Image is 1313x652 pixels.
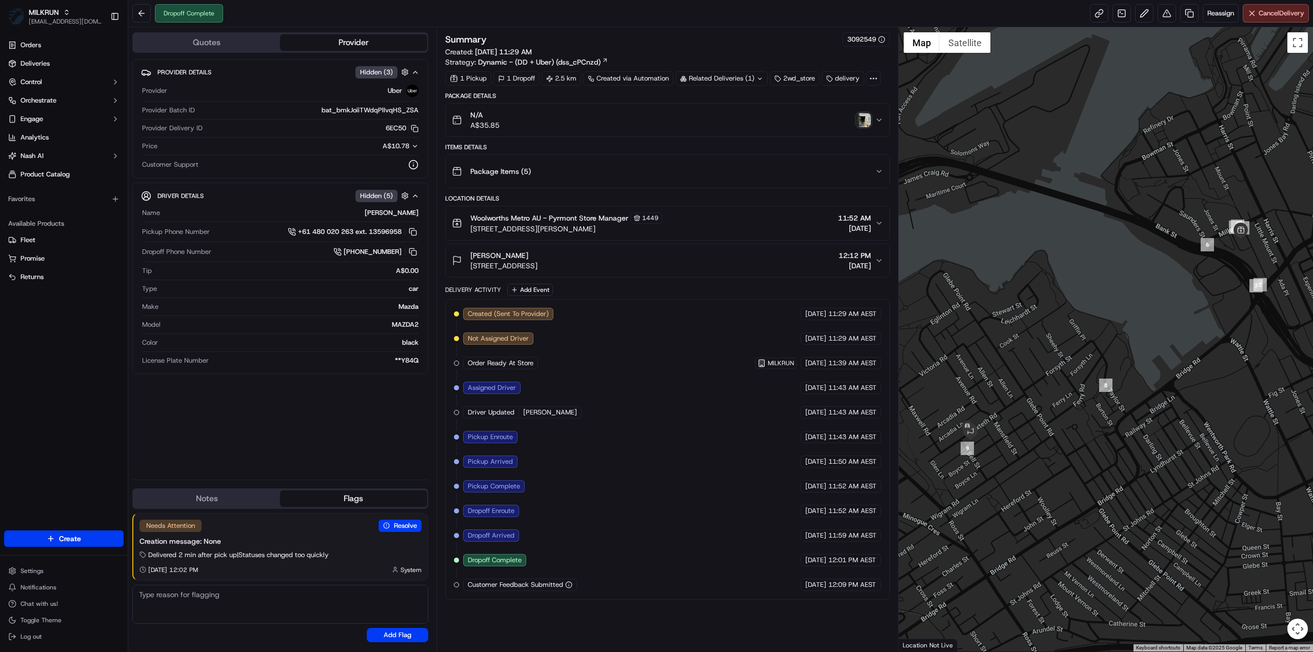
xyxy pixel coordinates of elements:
[164,208,419,218] div: [PERSON_NAME]
[59,534,81,544] span: Create
[675,71,768,86] div: Related Deliveries (1)
[770,71,820,86] div: 2wd_store
[328,142,419,151] button: A$10.78
[470,166,531,176] span: Package Items ( 5 )
[468,531,514,540] span: Dropoff Arrived
[142,86,167,95] span: Provider
[21,151,44,161] span: Nash AI
[21,633,42,641] span: Log out
[4,232,124,248] button: Fleet
[355,189,411,202] button: Hidden (5)
[4,564,124,578] button: Settings
[288,226,419,238] button: +61 480 020 263 ext. 13596958
[21,254,45,263] span: Promise
[445,92,890,100] div: Package Details
[805,359,826,368] span: [DATE]
[828,556,876,565] span: 12:01 PM AEST
[161,284,419,293] div: car
[468,408,514,417] span: Driver Updated
[21,96,56,105] span: Orchestrate
[805,309,826,319] span: [DATE]
[445,286,501,294] div: Delivery Activity
[133,490,280,507] button: Notes
[142,338,158,347] span: Color
[583,71,673,86] div: Created via Automation
[828,457,877,466] span: 11:50 AM AEST
[468,556,522,565] span: Dropoff Complete
[470,261,538,271] span: [STREET_ADDRESS]
[379,520,422,532] button: Resolve
[280,34,427,51] button: Provider
[507,284,553,296] button: Add Event
[156,266,419,275] div: A$0.00
[828,383,877,392] span: 11:43 AM AEST
[478,57,608,67] a: Dynamic - (DD + Uber) (dss_cPCnzd)
[8,254,120,263] a: Promise
[446,155,889,188] button: Package Items (5)
[142,227,210,236] span: Pickup Phone Number
[904,32,940,53] button: Show street map
[4,191,124,207] div: Favorites
[475,47,532,56] span: [DATE] 11:29 AM
[157,68,211,76] span: Provider Details
[142,284,157,293] span: Type
[148,550,329,560] span: Delivered 2 min after pick up | Statuses changed too quickly
[8,235,120,245] a: Fleet
[961,442,974,455] div: 9
[1287,32,1308,53] button: Toggle fullscreen view
[940,32,990,53] button: Show satellite imagery
[21,235,35,245] span: Fleet
[899,639,958,651] div: Location Not Live
[4,129,124,146] a: Analytics
[901,638,935,651] a: Open this area in Google Maps (opens a new window)
[1229,221,1242,234] div: 3
[386,124,419,133] button: 6EC50
[445,35,487,44] h3: Summary
[468,482,520,491] span: Pickup Complete
[133,34,280,51] button: Quotes
[468,383,516,392] span: Assigned Driver
[445,71,491,86] div: 1 Pickup
[29,17,102,26] button: [EMAIL_ADDRESS][DOMAIN_NAME]
[1254,278,1267,291] div: 2
[468,334,529,343] span: Not Assigned Driver
[1201,238,1214,251] div: 6
[1203,4,1239,23] button: Reassign
[360,68,393,77] span: Hidden ( 3 )
[4,629,124,644] button: Log out
[523,408,577,417] span: [PERSON_NAME]
[470,120,500,130] span: A$35.85
[805,408,826,417] span: [DATE]
[21,272,44,282] span: Returns
[4,74,124,90] button: Control
[4,166,124,183] a: Product Catalog
[828,334,877,343] span: 11:29 AM AEST
[839,261,871,271] span: [DATE]
[822,71,864,86] div: delivery
[470,110,500,120] span: N/A
[21,77,42,87] span: Control
[805,580,826,589] span: [DATE]
[141,187,420,204] button: Driver DetailsHidden (5)
[1231,220,1244,233] div: 4
[805,432,826,442] span: [DATE]
[140,520,202,532] div: Needs Attention
[493,71,540,86] div: 1 Dropoff
[29,7,59,17] button: MILKRUN
[478,57,601,67] span: Dynamic - (DD + Uber) (dss_cPCnzd)
[142,106,195,115] span: Provider Batch ID
[828,506,877,516] span: 11:52 AM AEST
[142,247,211,256] span: Dropoff Phone Number
[333,246,419,258] button: [PHONE_NUMBER]
[142,302,158,311] span: Make
[142,124,203,133] span: Provider Delivery ID
[445,143,890,151] div: Items Details
[4,111,124,127] button: Engage
[21,114,43,124] span: Engage
[468,432,513,442] span: Pickup Enroute
[828,408,877,417] span: 11:43 AM AEST
[1099,379,1112,392] div: 8
[828,359,877,368] span: 11:39 AM AEST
